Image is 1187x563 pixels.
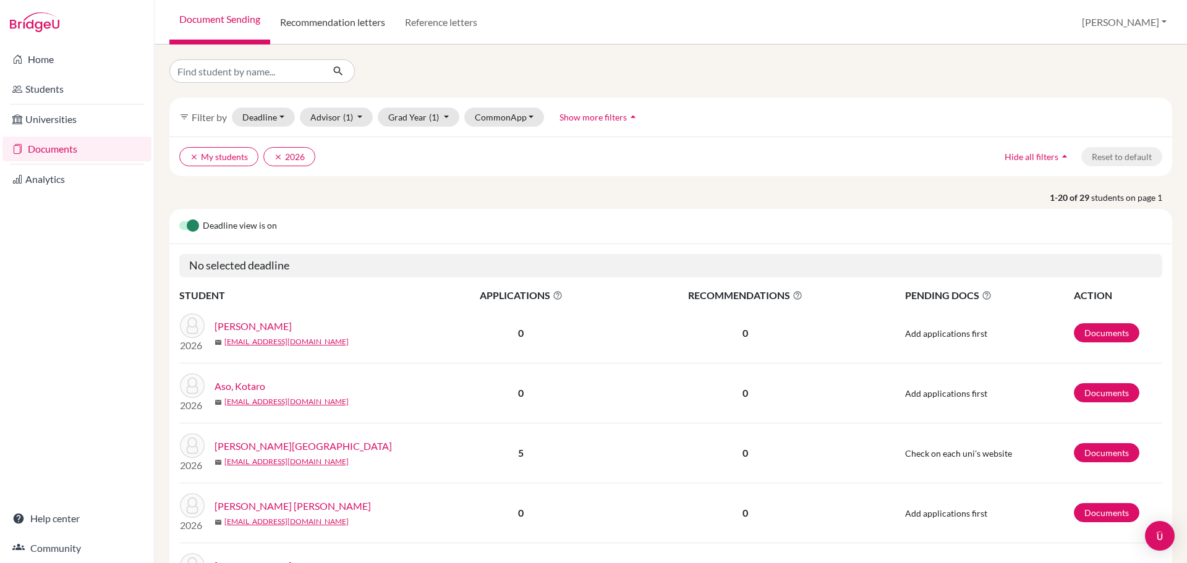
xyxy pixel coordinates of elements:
[224,456,349,467] a: [EMAIL_ADDRESS][DOMAIN_NAME]
[179,112,189,122] i: filter_list
[232,108,295,127] button: Deadline
[215,339,222,346] span: mail
[179,147,258,166] button: clearMy students
[429,112,439,122] span: (1)
[518,507,524,519] b: 0
[192,111,227,123] span: Filter by
[224,396,349,407] a: [EMAIL_ADDRESS][DOMAIN_NAME]
[10,12,59,32] img: Bridge-U
[203,219,277,234] span: Deadline view is on
[215,519,222,526] span: mail
[180,458,205,473] p: 2026
[464,108,545,127] button: CommonApp
[179,254,1162,277] h5: No selected deadline
[179,287,427,303] th: STUDENT
[549,108,650,127] button: Show more filtersarrow_drop_up
[616,446,875,460] p: 0
[215,379,265,394] a: Aso, Kotaro
[180,338,205,353] p: 2026
[2,167,151,192] a: Analytics
[169,59,323,83] input: Find student by name...
[2,536,151,561] a: Community
[378,108,459,127] button: Grad Year(1)
[263,147,315,166] button: clear2026
[1074,383,1139,402] a: Documents
[224,516,349,527] a: [EMAIL_ADDRESS][DOMAIN_NAME]
[1050,191,1091,204] strong: 1-20 of 29
[559,112,627,122] span: Show more filters
[1074,443,1139,462] a: Documents
[215,499,371,514] a: [PERSON_NAME] [PERSON_NAME]
[1074,503,1139,522] a: Documents
[2,107,151,132] a: Universities
[180,493,205,518] img: Cole Weien, Jeremy
[2,137,151,161] a: Documents
[1091,191,1172,204] span: students on page 1
[616,506,875,520] p: 0
[1076,11,1172,34] button: [PERSON_NAME]
[215,459,222,466] span: mail
[180,373,205,398] img: Aso, Kotaro
[215,439,392,454] a: [PERSON_NAME][GEOGRAPHIC_DATA]
[518,327,524,339] b: 0
[180,518,205,533] p: 2026
[180,398,205,413] p: 2026
[215,319,292,334] a: [PERSON_NAME]
[616,288,875,303] span: RECOMMENDATIONS
[1145,521,1175,551] div: Open Intercom Messenger
[627,111,639,123] i: arrow_drop_up
[518,447,524,459] b: 5
[180,313,205,338] img: Akiyama, Shogo
[427,288,615,303] span: APPLICATIONS
[215,399,222,406] span: mail
[190,153,198,161] i: clear
[2,506,151,531] a: Help center
[905,508,987,519] span: Add applications first
[224,336,349,347] a: [EMAIL_ADDRESS][DOMAIN_NAME]
[616,386,875,400] p: 0
[616,326,875,341] p: 0
[2,47,151,72] a: Home
[1058,150,1071,163] i: arrow_drop_up
[1005,151,1058,162] span: Hide all filters
[518,387,524,399] b: 0
[300,108,373,127] button: Advisor(1)
[274,153,283,161] i: clear
[1073,287,1162,303] th: ACTION
[905,328,987,339] span: Add applications first
[180,433,205,458] img: Chen, Bingzhen
[994,147,1081,166] button: Hide all filtersarrow_drop_up
[1074,323,1139,342] a: Documents
[905,448,1012,459] span: Check on each uni's website
[1081,147,1162,166] button: Reset to default
[343,112,353,122] span: (1)
[905,388,987,399] span: Add applications first
[2,77,151,101] a: Students
[905,288,1073,303] span: PENDING DOCS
